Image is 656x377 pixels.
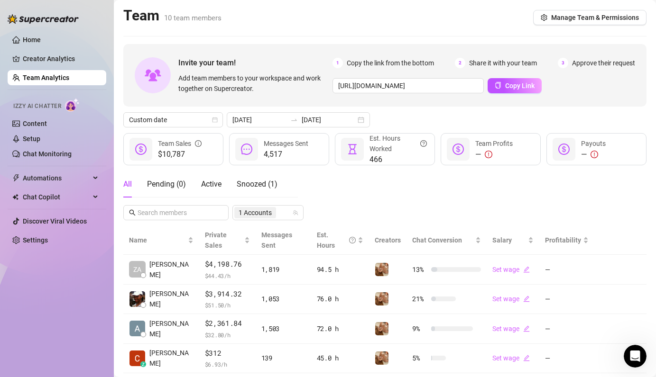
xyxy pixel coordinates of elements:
[261,323,305,334] div: 1,503
[234,207,276,218] span: 1 Accounts
[290,116,298,124] span: swap-right
[129,321,145,336] img: Alyssa Reuse
[158,138,202,149] div: Team Sales
[558,144,570,155] span: dollar-circle
[523,355,530,361] span: edit
[77,287,104,295] span: chatters
[149,259,194,280] span: [PERSON_NAME]
[261,294,305,304] div: 1,053
[375,351,388,365] img: Roux️‍
[12,174,20,182] span: thunderbolt
[9,185,107,192] span: Start Here: Product Overview
[293,210,298,215] span: team
[412,264,427,275] span: 13 %
[492,266,530,273] a: Set wageedit
[505,82,535,90] span: Copy Link
[13,102,61,111] span: Izzy AI Chatter
[169,31,177,38] div: Clear
[129,113,217,127] span: Custom date
[492,325,530,332] a: Set wageedit
[523,296,530,302] span: edit
[9,236,28,243] span: While
[9,144,44,151] span: Claim Tips
[23,189,90,205] span: Chat Copilot
[539,285,594,314] td: —
[469,58,537,68] span: Share it with your team
[492,354,530,362] a: Set wageedit
[317,230,356,251] div: Est. Hours
[149,318,194,339] span: [PERSON_NAME]
[370,154,427,165] span: 466
[412,236,462,244] span: Chat Conversion
[107,195,134,202] span: chatters
[129,350,145,366] img: Ciara Birley
[624,345,647,368] iframe: Intercom live chat
[23,171,90,186] span: Automations
[149,314,166,320] span: Help
[79,314,111,320] span: Messages
[127,290,190,328] button: Help
[123,226,199,255] th: Name
[317,323,364,334] div: 72.0 h
[28,236,55,243] span: chatters
[166,4,184,21] div: Close
[9,287,77,295] span: ... between different
[149,288,194,309] span: [PERSON_NAME]
[317,353,364,363] div: 45.0 h
[9,153,91,171] span: ... your tips and improve your
[129,291,145,307] img: Ari Kirk
[123,179,132,190] div: All
[138,207,215,218] input: Search members
[205,359,250,369] span: $ 6.93 /h
[495,82,501,89] span: copy
[12,194,18,200] img: Chat Copilot
[241,144,252,155] span: message
[558,58,568,68] span: 3
[261,264,305,275] div: 1,819
[147,179,186,190] div: Pending ( 0 )
[205,231,227,249] span: Private Sales
[23,150,72,158] a: Chat Monitoring
[83,4,109,20] h1: Help
[9,216,168,233] span: Setting Roles and Permissions with the Desktop App
[178,57,333,69] span: Invite your team!
[492,236,512,244] span: Salary
[158,149,202,160] span: $10,787
[523,325,530,332] span: edit
[317,294,364,304] div: 76.0 h
[369,226,407,255] th: Creators
[475,140,513,147] span: Team Profits
[129,235,186,245] span: Name
[581,149,606,160] div: —
[290,116,298,124] span: to
[195,138,202,149] span: info-circle
[205,288,250,300] span: $3,914.32
[539,314,594,344] td: —
[20,81,48,89] span: Chatters
[95,112,122,120] span: chatters
[485,151,492,158] span: exclamation-circle
[239,207,272,218] span: 1 Accounts
[129,209,136,216] span: search
[572,58,635,68] span: Approve their request
[133,264,141,275] span: ZA
[488,78,542,93] button: Copy Link
[9,112,95,120] span: ... your creators' account,
[333,58,343,68] span: 1
[205,259,250,270] span: $4,198.76
[317,264,364,275] div: 94.5 h
[23,217,87,225] a: Discover Viral Videos
[412,294,427,304] span: 21 %
[347,58,434,68] span: Copy the link from the bottom
[523,266,530,273] span: edit
[370,133,427,154] div: Est. Hours Worked
[9,81,20,89] span: For
[9,236,149,263] span: will still have access to your OnlyFans account, you can restrict their visibility of
[65,98,80,112] img: AI Chatter
[212,117,218,123] span: calendar
[545,236,581,244] span: Profitability
[135,144,147,155] span: dollar-circle
[264,140,308,147] span: Messages Sent
[420,133,427,154] span: question-circle
[581,140,606,147] span: Payouts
